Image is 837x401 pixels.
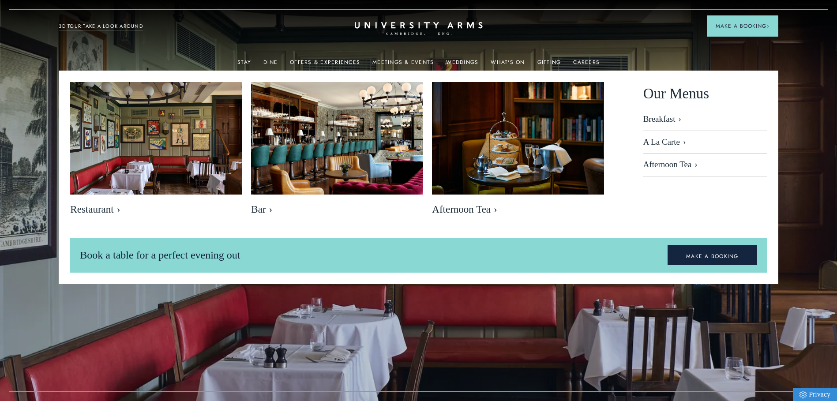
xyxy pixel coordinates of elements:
[432,82,604,197] img: image-eb2e3df6809416bccf7066a54a890525e7486f8d-2500x1667-jpg
[707,15,778,37] button: Make a BookingArrow icon
[643,114,767,131] a: Breakfast
[432,203,604,216] span: Afternoon Tea
[251,82,423,197] img: image-b49cb22997400f3f08bed174b2325b8c369ebe22-8192x5461-jpg
[716,22,769,30] span: Make a Booking
[251,82,423,220] a: image-b49cb22997400f3f08bed174b2325b8c369ebe22-8192x5461-jpg Bar
[263,59,278,71] a: Dine
[432,82,604,220] a: image-eb2e3df6809416bccf7066a54a890525e7486f8d-2500x1667-jpg Afternoon Tea
[251,203,423,216] span: Bar
[799,391,807,398] img: Privacy
[643,131,767,154] a: A La Carte
[766,25,769,28] img: Arrow icon
[59,22,143,30] a: 3D TOUR:TAKE A LOOK AROUND
[70,82,242,220] a: image-bebfa3899fb04038ade422a89983545adfd703f7-2500x1667-jpg Restaurant
[355,22,483,36] a: Home
[237,59,251,71] a: Stay
[80,249,240,261] span: Book a table for a perfect evening out
[537,59,561,71] a: Gifting
[573,59,600,71] a: Careers
[372,59,434,71] a: Meetings & Events
[70,203,242,216] span: Restaurant
[70,82,242,197] img: image-bebfa3899fb04038ade422a89983545adfd703f7-2500x1667-jpg
[290,59,360,71] a: Offers & Experiences
[491,59,525,71] a: What's On
[793,388,837,401] a: Privacy
[643,82,709,105] span: Our Menus
[446,59,478,71] a: Weddings
[643,154,767,176] a: Afternoon Tea
[668,245,757,266] a: MAKE A BOOKING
